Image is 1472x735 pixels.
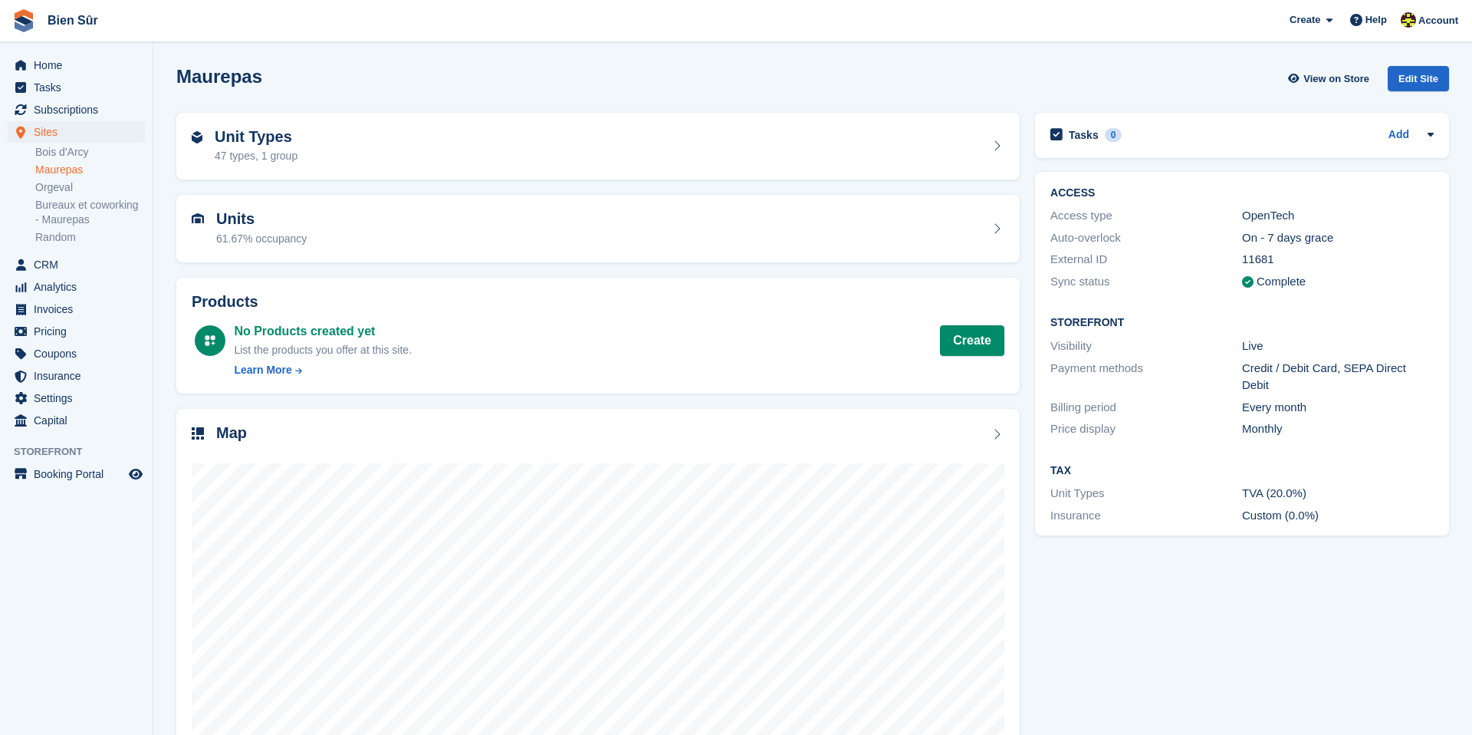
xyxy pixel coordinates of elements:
[1242,485,1434,503] div: TVA (20.0%)
[34,387,126,409] span: Settings
[8,121,145,143] a: menu
[1388,66,1449,97] a: Edit Site
[1388,127,1409,144] a: Add
[1242,229,1434,247] div: On - 7 days grace
[1069,128,1099,142] h2: Tasks
[35,230,145,245] a: Random
[1365,12,1387,28] span: Help
[1242,507,1434,525] div: Custom (0.0%)
[34,298,126,320] span: Invoices
[1050,273,1242,291] div: Sync status
[1050,485,1242,503] div: Unit Types
[12,9,35,32] img: stora-icon-8386f47178a22dfd0bd8f6a31ec36ba5ce8667c1dd55bd0f319d3a0aa187defe.svg
[8,387,145,409] a: menu
[176,195,1020,262] a: Units 61.67% occupancy
[176,113,1020,180] a: Unit Types 47 types, 1 group
[234,362,291,378] div: Learn More
[34,343,126,364] span: Coupons
[1050,360,1242,394] div: Payment methods
[215,128,297,146] h2: Unit Types
[1290,12,1320,28] span: Create
[1303,71,1369,87] span: View on Store
[8,298,145,320] a: menu
[192,213,204,224] img: unit-icn-7be61d7bf1b0ce9d3e12c5938cc71ed9869f7b940bace4675aadf7bd6d80202e.svg
[35,145,145,160] a: Bois d'Arcy
[1242,360,1434,394] div: Credit / Debit Card, SEPA Direct Debit
[1050,187,1434,199] h2: ACCESS
[1050,465,1434,477] h2: Tax
[8,77,145,98] a: menu
[1242,251,1434,269] div: 11681
[41,8,104,33] a: Bien Sûr
[192,131,202,143] img: unit-type-icn-2b2737a686de81e16bb02015468b77c625bbabd49415b5ef34ead5e3b44a266d.svg
[234,362,412,378] a: Learn More
[940,325,1004,356] a: Create
[176,66,262,87] h2: Maurepas
[35,180,145,195] a: Orgeval
[234,322,412,341] div: No Products created yet
[215,148,297,164] div: 47 types, 1 group
[34,121,126,143] span: Sites
[1050,317,1434,329] h2: Storefront
[1050,420,1242,438] div: Price display
[35,198,145,227] a: Bureaux et coworking - Maurepas
[34,54,126,76] span: Home
[192,427,204,440] img: map-icn-33ee37083ee616e46c38cad1a60f524a97daa1e2b2c8c0bc3eb3415660979fc1.svg
[8,410,145,431] a: menu
[8,54,145,76] a: menu
[1050,399,1242,417] div: Billing period
[1105,128,1122,142] div: 0
[1242,420,1434,438] div: Monthly
[1050,251,1242,269] div: External ID
[1050,229,1242,247] div: Auto-overlock
[8,99,145,120] a: menu
[34,254,126,275] span: CRM
[216,210,307,228] h2: Units
[34,276,126,298] span: Analytics
[1257,273,1306,291] div: Complete
[204,335,216,347] img: custom-product-icn-white-7c27a13f52cf5f2f504a55ee73a895a1f82ff5669d69490e13668eaf7ade3bb5.svg
[8,343,145,364] a: menu
[34,77,126,98] span: Tasks
[234,344,412,356] span: List the products you offer at this site.
[8,254,145,275] a: menu
[8,276,145,298] a: menu
[8,365,145,387] a: menu
[1050,207,1242,225] div: Access type
[1050,338,1242,355] div: Visibility
[34,365,126,387] span: Insurance
[8,463,145,485] a: menu
[14,444,153,460] span: Storefront
[1401,12,1416,28] img: Marie Tran
[216,231,307,247] div: 61.67% occupancy
[34,410,126,431] span: Capital
[35,163,145,177] a: Maurepas
[34,99,126,120] span: Subscriptions
[34,321,126,342] span: Pricing
[192,293,1004,311] h2: Products
[1388,66,1449,91] div: Edit Site
[34,463,126,485] span: Booking Portal
[127,465,145,483] a: Preview store
[8,321,145,342] a: menu
[1242,338,1434,355] div: Live
[216,424,247,442] h2: Map
[1418,13,1458,28] span: Account
[1242,207,1434,225] div: OpenTech
[1050,507,1242,525] div: Insurance
[1286,66,1375,91] a: View on Store
[1242,399,1434,417] div: Every month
